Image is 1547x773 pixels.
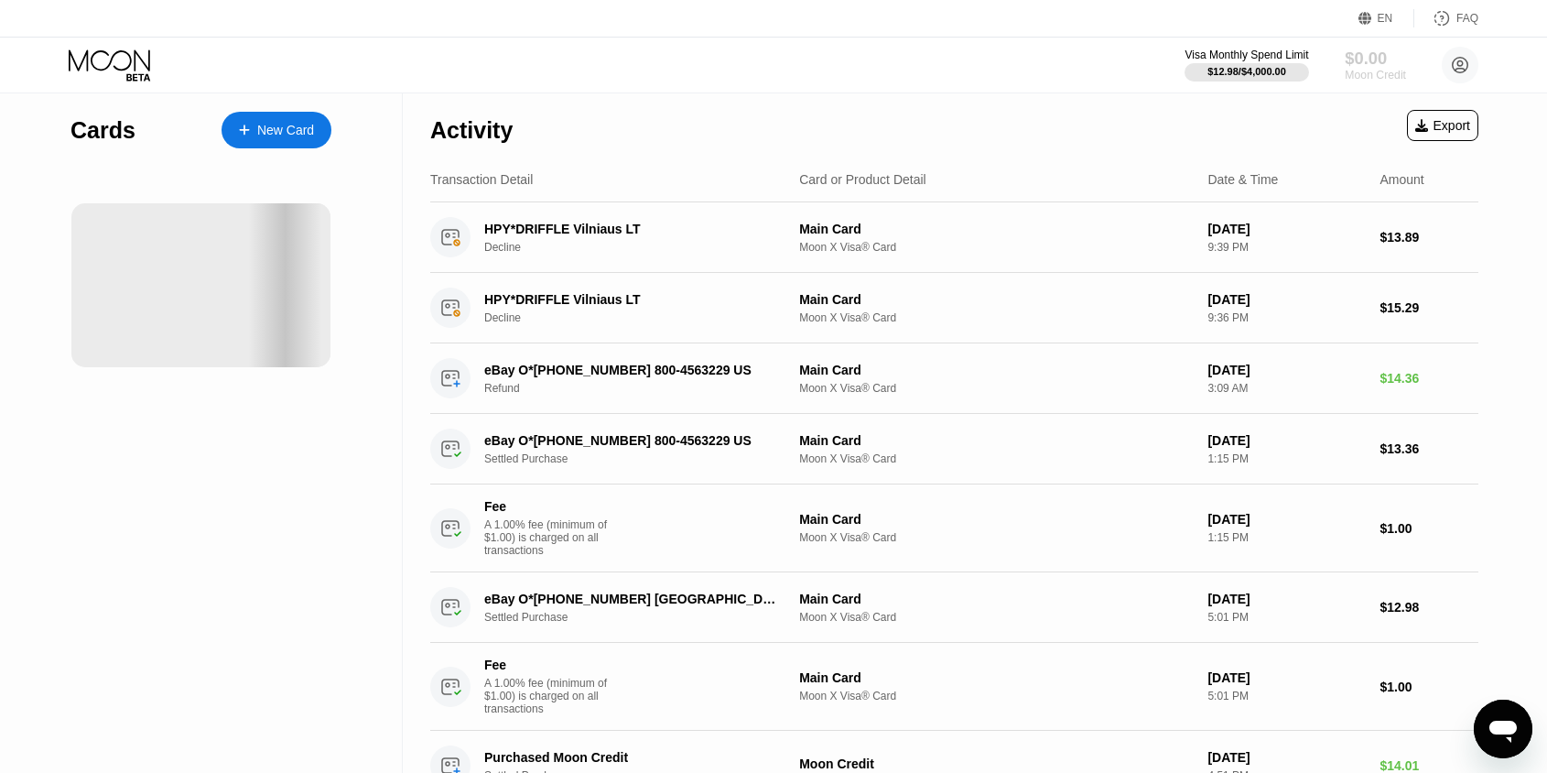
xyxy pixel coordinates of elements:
[430,343,1478,414] div: eBay O*[PHONE_NUMBER] 800-4563229 USRefundMain CardMoon X Visa® Card[DATE]3:09 AM$14.36
[1456,12,1478,25] div: FAQ
[1207,172,1278,187] div: Date & Time
[484,518,622,557] div: A 1.00% fee (minimum of $1.00) is charged on all transactions
[799,222,1193,236] div: Main Card
[1379,300,1478,315] div: $15.29
[799,757,1193,771] div: Moon Credit
[484,499,612,514] div: Fee
[1207,611,1365,624] div: 5:01 PM
[1379,441,1478,456] div: $13.36
[799,452,1193,465] div: Moon X Visa® Card
[799,611,1193,624] div: Moon X Visa® Card
[484,292,781,307] div: HPY*DRIFFLE Vilniaus LT
[799,433,1193,448] div: Main Card
[799,363,1193,377] div: Main Card
[799,592,1193,606] div: Main Card
[1207,452,1365,465] div: 1:15 PM
[1207,512,1365,527] div: [DATE]
[1207,433,1365,448] div: [DATE]
[1379,758,1478,773] div: $14.01
[430,572,1478,643] div: eBay O*[PHONE_NUMBER] [GEOGRAPHIC_DATA][PERSON_NAME] [GEOGRAPHIC_DATA]Settled PurchaseMain CardMo...
[799,172,926,187] div: Card or Product Detail
[799,311,1193,324] div: Moon X Visa® Card
[1414,9,1478,27] div: FAQ
[1207,311,1365,324] div: 9:36 PM
[484,611,803,624] div: Settled Purchase
[257,123,314,138] div: New Card
[1207,66,1286,77] div: $12.98 / $4,000.00
[1345,49,1406,82] div: $0.00Moon Credit
[1207,690,1365,702] div: 5:01 PM
[430,202,1478,273] div: HPY*DRIFFLE Vilniaus LTDeclineMain CardMoon X Visa® Card[DATE]9:39 PM$13.89
[1345,69,1406,82] div: Moon Credit
[430,484,1478,572] div: FeeA 1.00% fee (minimum of $1.00) is charged on all transactionsMain CardMoon X Visa® Card[DATE]1...
[484,311,803,324] div: Decline
[799,670,1193,685] div: Main Card
[430,414,1478,484] div: eBay O*[PHONE_NUMBER] 800-4563229 USSettled PurchaseMain CardMoon X Visa® Card[DATE]1:15 PM$13.36
[484,592,781,606] div: eBay O*[PHONE_NUMBER] [GEOGRAPHIC_DATA][PERSON_NAME] [GEOGRAPHIC_DATA]
[430,273,1478,343] div: HPY*DRIFFLE Vilniaus LTDeclineMain CardMoon X Visa® Card[DATE]9:36 PM$15.29
[430,117,513,144] div: Activity
[1207,292,1365,307] div: [DATE]
[430,172,533,187] div: Transaction Detail
[1207,222,1365,236] div: [DATE]
[1378,12,1393,25] div: EN
[1345,49,1406,68] div: $0.00
[799,241,1193,254] div: Moon X Visa® Card
[1207,531,1365,544] div: 1:15 PM
[1407,110,1478,141] div: Export
[430,643,1478,731] div: FeeA 1.00% fee (minimum of $1.00) is charged on all transactionsMain CardMoon X Visa® Card[DATE]5...
[1207,241,1365,254] div: 9:39 PM
[1185,49,1308,61] div: Visa Monthly Spend Limit
[1379,172,1423,187] div: Amount
[484,658,612,672] div: Fee
[1379,600,1478,615] div: $12.98
[484,363,781,377] div: eBay O*[PHONE_NUMBER] 800-4563229 US
[799,382,1193,395] div: Moon X Visa® Card
[484,677,622,715] div: A 1.00% fee (minimum of $1.00) is charged on all transactions
[1207,592,1365,606] div: [DATE]
[484,241,803,254] div: Decline
[799,531,1193,544] div: Moon X Visa® Card
[1379,680,1478,694] div: $1.00
[484,433,781,448] div: eBay O*[PHONE_NUMBER] 800-4563229 US
[1185,49,1308,82] div: Visa Monthly Spend Limit$12.98/$4,000.00
[799,292,1193,307] div: Main Card
[222,112,331,148] div: New Card
[484,382,803,395] div: Refund
[1415,118,1470,133] div: Export
[1379,371,1478,386] div: $14.36
[1379,230,1478,245] div: $13.89
[1207,382,1365,395] div: 3:09 AM
[1474,700,1532,758] iframe: Button to launch messaging window
[484,452,803,465] div: Settled Purchase
[799,512,1193,527] div: Main Card
[1207,363,1365,377] div: [DATE]
[1379,521,1478,536] div: $1.00
[799,690,1193,702] div: Moon X Visa® Card
[1358,9,1414,27] div: EN
[1207,670,1365,685] div: [DATE]
[70,117,135,144] div: Cards
[484,222,781,236] div: HPY*DRIFFLE Vilniaus LT
[1207,750,1365,765] div: [DATE]
[484,750,781,765] div: Purchased Moon Credit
